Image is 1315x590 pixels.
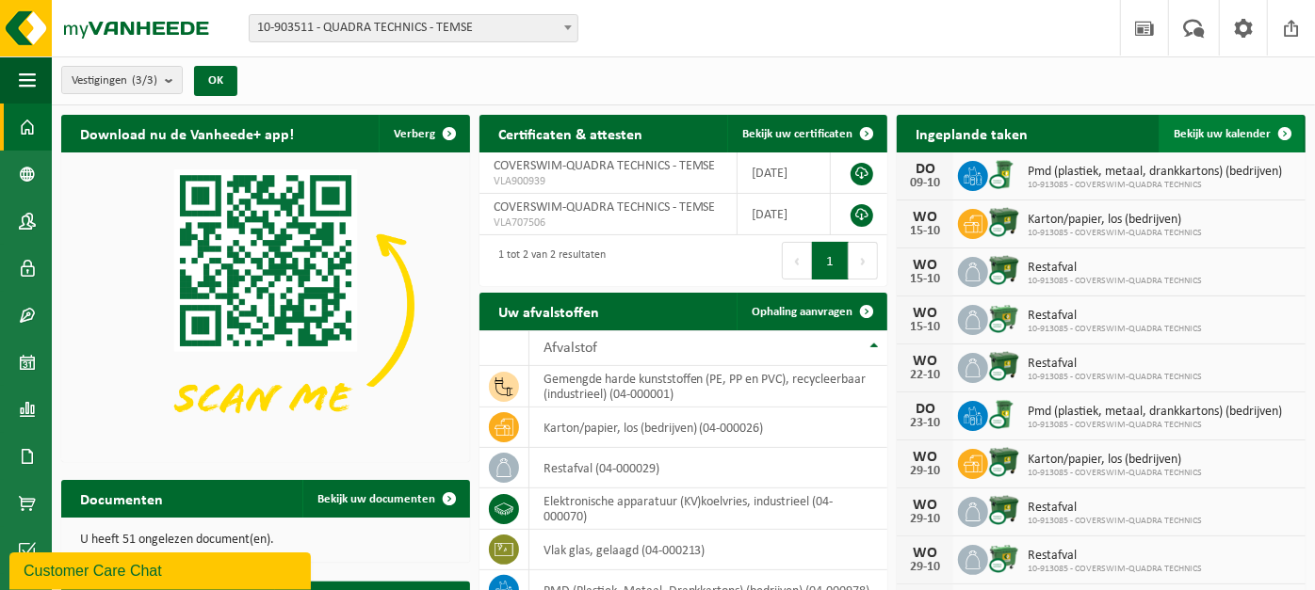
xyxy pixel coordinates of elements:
span: VLA900939 [494,174,722,189]
span: Restafval [1028,357,1202,372]
div: DO [906,162,944,177]
img: Download de VHEPlus App [61,152,470,458]
span: Pmd (plastiek, metaal, drankkartons) (bedrijven) [1028,405,1282,420]
span: Bekijk uw kalender [1174,128,1271,140]
p: U heeft 51 ongelezen document(en). [80,534,451,547]
button: Next [849,242,878,279]
span: Restafval [1028,261,1202,276]
h2: Uw afvalstoffen [479,293,618,329]
img: WB-1100-CU [988,350,1020,382]
span: Pmd (plastiek, metaal, drankkartons) (bedrijven) [1028,165,1282,180]
h2: Documenten [61,480,182,517]
iframe: chat widget [9,549,315,590]
img: WB-1100-CU [988,206,1020,238]
span: 10-913085 - COVERSWIM-QUADRA TECHNICS [1028,276,1202,287]
span: 10-913085 - COVERSWIM-QUADRA TECHNICS [1028,324,1202,335]
span: Restafval [1028,549,1202,564]
button: Verberg [379,115,468,152]
div: DO [906,402,944,417]
span: Afvalstof [544,341,597,356]
span: Karton/papier, los (bedrijven) [1028,213,1202,228]
div: WO [906,450,944,465]
img: WB-0660-CU [988,302,1020,334]
img: WB-0240-CU [988,398,1020,430]
div: 15-10 [906,273,944,286]
count: (3/3) [132,74,157,87]
td: gemengde harde kunststoffen (PE, PP en PVC), recycleerbaar (industrieel) (04-000001) [529,366,888,407]
div: WO [906,210,944,225]
span: COVERSWIM-QUADRA TECHNICS - TEMSE [494,200,716,215]
span: 10-913085 - COVERSWIM-QUADRA TECHNICS [1028,180,1282,191]
img: WB-1100-CU [988,494,1020,526]
span: 10-903511 - QUADRA TECHNICS - TEMSE [249,14,578,42]
div: WO [906,498,944,513]
span: Karton/papier, los (bedrijven) [1028,453,1202,468]
span: 10-913085 - COVERSWIM-QUADRA TECHNICS [1028,468,1202,479]
span: VLA707506 [494,215,722,231]
span: 10-913085 - COVERSWIM-QUADRA TECHNICS [1028,372,1202,383]
div: WO [906,258,944,273]
a: Bekijk uw documenten [302,480,468,518]
span: Restafval [1028,501,1202,516]
span: Verberg [394,128,435,140]
span: Restafval [1028,309,1202,324]
div: 15-10 [906,225,944,238]
img: WB-0660-CU [988,542,1020,574]
td: [DATE] [738,152,831,194]
span: Bekijk uw documenten [317,493,435,505]
div: 1 tot 2 van 2 resultaten [489,240,606,281]
a: Ophaling aanvragen [737,293,885,330]
span: 10-913085 - COVERSWIM-QUADRA TECHNICS [1028,420,1282,431]
span: Bekijk uw certificaten [742,128,852,140]
span: 10-913085 - COVERSWIM-QUADRA TECHNICS [1028,516,1202,527]
td: karton/papier, los (bedrijven) (04-000026) [529,407,888,448]
button: 1 [812,242,849,279]
td: [DATE] [738,194,831,235]
h2: Certificaten & attesten [479,115,661,151]
button: OK [194,66,237,96]
a: Bekijk uw certificaten [727,115,885,152]
div: 09-10 [906,177,944,190]
img: WB-0240-CU [988,158,1020,190]
div: 23-10 [906,417,944,430]
span: Vestigingen [72,67,157,95]
h2: Ingeplande taken [897,115,1047,151]
div: 22-10 [906,369,944,382]
div: WO [906,546,944,561]
div: 29-10 [906,561,944,574]
div: WO [906,306,944,321]
span: 10-913085 - COVERSWIM-QUADRA TECHNICS [1028,228,1202,239]
div: 15-10 [906,321,944,334]
span: 10-903511 - QUADRA TECHNICS - TEMSE [250,15,577,41]
button: Previous [782,242,812,279]
td: elektronische apparatuur (KV)koelvries, industrieel (04-000070) [529,488,888,530]
td: restafval (04-000029) [529,448,888,488]
div: 29-10 [906,513,944,526]
div: 29-10 [906,465,944,478]
div: WO [906,354,944,369]
h2: Download nu de Vanheede+ app! [61,115,313,151]
span: 10-913085 - COVERSWIM-QUADRA TECHNICS [1028,564,1202,575]
img: WB-1100-CU [988,254,1020,286]
a: Bekijk uw kalender [1159,115,1304,152]
span: COVERSWIM-QUADRA TECHNICS - TEMSE [494,159,716,173]
button: Vestigingen(3/3) [61,66,183,94]
td: vlak glas, gelaagd (04-000213) [529,530,888,570]
span: Ophaling aanvragen [752,306,852,318]
img: WB-1100-CU [988,446,1020,478]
